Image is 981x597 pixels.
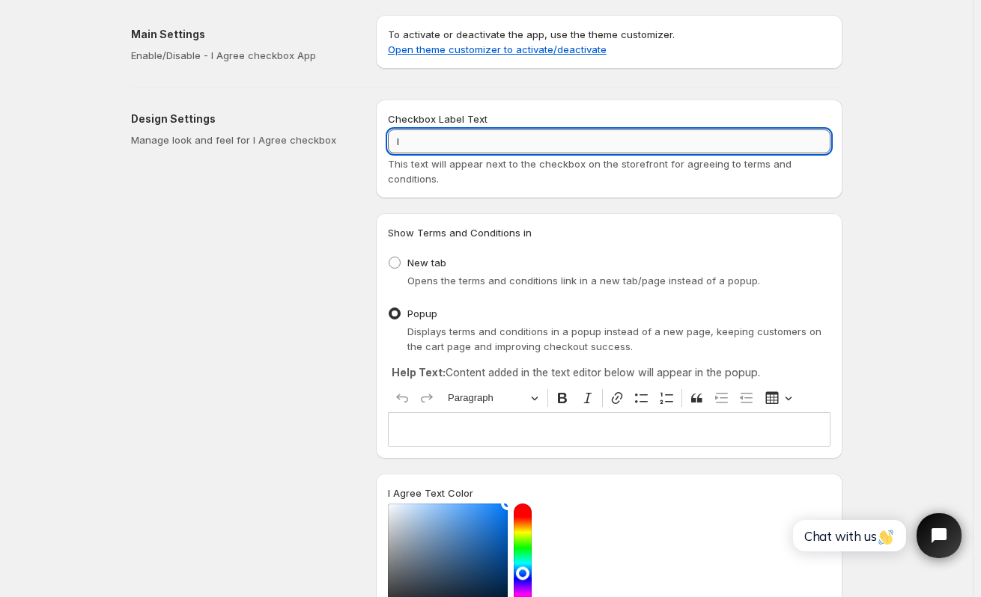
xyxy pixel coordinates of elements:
p: Enable/Disable - I Agree checkbox App [131,48,352,63]
span: Popup [407,307,437,319]
span: Opens the terms and conditions link in a new tab/page instead of a popup. [407,275,760,287]
span: Displays terms and conditions in a popup instead of a new page, keeping customers on the cart pag... [407,325,821,352]
p: Content added in the text editor below will appear in the popup. [392,365,827,380]
div: Editor editing area: main. Press Alt+0 for help. [388,412,830,446]
div: Editor toolbar [388,384,830,412]
p: Manage look and feel for I Agree checkbox [131,132,352,147]
p: To activate or deactivate the app, use the theme customizer. [388,27,830,57]
strong: Help Text: [392,366,446,379]
span: Paragraph [448,389,526,407]
span: New tab [407,257,446,269]
label: I Agree Text Color [388,486,473,500]
h2: Main Settings [131,27,352,42]
a: Open theme customizer to activate/deactivate [388,43,607,55]
h2: Design Settings [131,111,352,126]
button: Paragraph, Heading [441,387,544,410]
span: Show Terms and Conditions in [388,227,532,239]
span: This text will appear next to the checkbox on the storefront for agreeing to terms and conditions. [388,158,792,185]
iframe: Tidio Chat [777,500,974,571]
span: Checkbox Label Text [388,113,488,125]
